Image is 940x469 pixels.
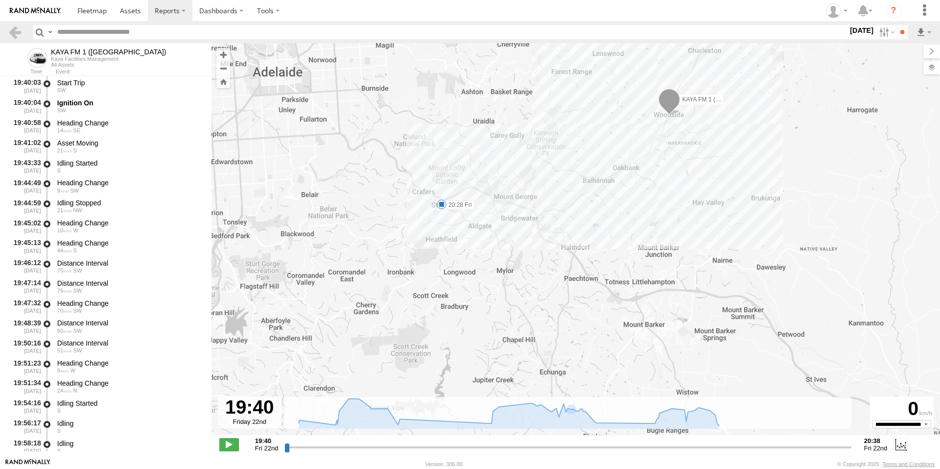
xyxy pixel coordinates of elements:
span: 10 [57,227,72,233]
div: © Copyright 2025 - [837,461,935,467]
button: Zoom out [216,61,230,75]
div: Idling Stopped [57,198,202,207]
span: Heading: 178 [57,428,61,434]
span: 75 [57,288,72,294]
button: Zoom Home [216,75,230,88]
div: Idling Started [57,159,202,168]
button: Zoom in [216,48,230,61]
span: Heading: 154 [73,127,81,133]
span: Fri 22nd Aug 2025 [255,444,279,452]
span: 21 [57,148,72,153]
div: Heading Change [57,178,202,187]
span: KAYA FM 1 ([GEOGRAPHIC_DATA]) [682,96,778,103]
div: Event [56,70,211,74]
label: Search Filter Options [875,25,896,39]
div: 19:54:16 [DATE] [8,397,42,416]
span: Heading: 204 [57,107,66,113]
span: 21 [57,207,72,213]
label: [DATE] [848,25,875,36]
span: 9 [57,368,69,373]
img: rand-logo.svg [10,7,61,14]
div: Distance Interval [57,319,202,327]
span: Heading: 239 [73,347,82,353]
label: 20:28 Fri [442,200,474,209]
label: Export results as... [916,25,932,39]
span: Heading: 192 [57,168,61,173]
strong: 19:40 [255,437,279,444]
span: 44 [57,247,72,253]
span: Heading: 201 [73,247,77,253]
span: Fri 22nd Aug 2025 [864,444,888,452]
span: Heading: 242 [70,188,79,194]
span: Heading: 261 [73,227,78,233]
div: 19:44:59 [DATE] [8,197,42,215]
div: Heading Change [57,239,202,247]
div: Distance Interval [57,259,202,268]
a: Back to previous Page [8,25,22,39]
div: 19:40:58 [DATE] [8,117,42,135]
div: 19:43:33 [DATE] [8,157,42,175]
div: All Assets [51,62,166,68]
span: Heading: 204 [57,87,66,93]
span: 70 [57,308,72,314]
a: Terms and Conditions [883,461,935,467]
div: Heading Change [57,119,202,127]
label: Play/Stop [219,438,239,451]
div: Idling [57,439,202,448]
span: 14 [57,127,72,133]
div: Heading Change [57,379,202,388]
label: Search Query [46,25,54,39]
span: 24 [57,388,72,394]
strong: 20:38 [864,437,888,444]
div: KAYA FM 1 (GA) - View Asset History [51,48,166,56]
div: Version: 306.00 [425,461,463,467]
span: Heading: 178 [57,408,61,414]
span: 75 [57,268,72,273]
span: Heading: 290 [70,368,75,373]
div: 19:50:16 [DATE] [8,337,42,355]
span: Heading: 240 [73,308,82,314]
div: MEEGASTHANNA GAMARAL ABEYRATHNA [822,3,851,18]
span: Heading: 198 [73,148,77,153]
span: Heading: 241 [73,328,82,334]
span: Heading: 204 [73,288,82,294]
div: 19:51:23 [DATE] [8,357,42,375]
a: Visit our Website [5,459,50,469]
div: 19:48:39 [DATE] [8,318,42,336]
div: Time [8,70,42,74]
div: Ignition On [57,99,202,107]
div: Heading Change [57,359,202,368]
i: ? [886,3,901,19]
span: Heading: 178 [57,448,61,454]
div: 19:45:13 [DATE] [8,237,42,255]
div: 19:40:03 [DATE] [8,77,42,95]
div: Asset Moving [57,139,202,148]
div: 19:51:34 [DATE] [8,377,42,395]
div: 19:41:02 [DATE] [8,137,42,155]
span: 51 [57,347,72,353]
div: Start Trip [57,78,202,87]
div: Distance Interval [57,279,202,288]
span: 9 [57,188,69,194]
div: 19:47:14 [DATE] [8,277,42,296]
div: Distance Interval [57,339,202,347]
span: 50 [57,328,72,334]
span: Heading: 298 [73,207,82,213]
div: Heading Change [57,299,202,308]
div: 19:46:12 [DATE] [8,257,42,275]
div: 19:45:02 [DATE] [8,217,42,235]
div: Idling Started [57,399,202,408]
span: Heading: 359 [73,388,77,394]
div: Heading Change [57,219,202,227]
div: 19:58:18 [DATE] [8,438,42,456]
div: 19:40:04 [DATE] [8,97,42,115]
div: 19:56:17 [DATE] [8,418,42,436]
div: 0 [871,398,932,420]
div: 19:47:32 [DATE] [8,297,42,316]
div: 19:44:49 [DATE] [8,177,42,196]
div: Kaya Facilities Management [51,56,166,62]
div: Idling [57,419,202,428]
span: Heading: 205 [73,268,82,273]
